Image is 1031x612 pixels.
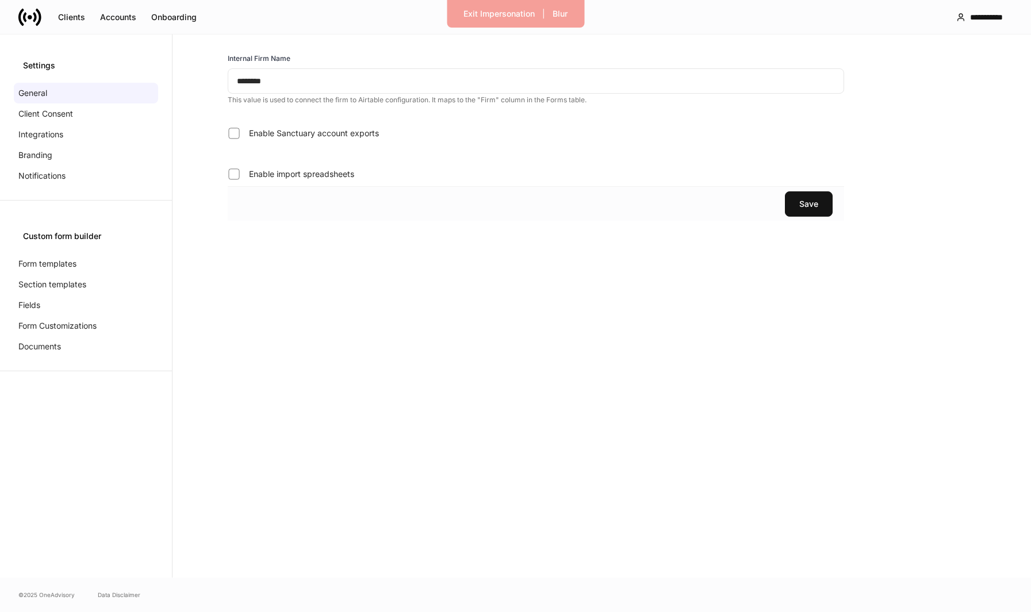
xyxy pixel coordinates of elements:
[14,83,158,103] a: General
[249,128,379,139] span: Enable Sanctuary account exports
[18,129,63,140] p: Integrations
[463,10,535,18] div: Exit Impersonation
[14,124,158,145] a: Integrations
[18,341,61,352] p: Documents
[228,53,290,64] h6: Internal Firm Name
[51,8,93,26] button: Clients
[14,165,158,186] a: Notifications
[18,170,66,182] p: Notifications
[14,315,158,336] a: Form Customizations
[98,590,140,599] a: Data Disclaimer
[144,8,204,26] button: Onboarding
[18,87,47,99] p: General
[14,145,158,165] a: Branding
[23,60,149,71] div: Settings
[93,8,144,26] button: Accounts
[58,13,85,21] div: Clients
[18,149,52,161] p: Branding
[785,191,833,217] button: Save
[228,95,844,105] p: This value is used to connect the firm to Airtable configuration. It maps to the "Firm" column in...
[456,5,542,23] button: Exit Impersonation
[151,13,197,21] div: Onboarding
[14,253,158,274] a: Form templates
[249,168,354,180] span: Enable import spreadsheets
[553,10,568,18] div: Blur
[23,230,149,242] div: Custom form builder
[799,200,818,208] div: Save
[545,5,575,23] button: Blur
[18,320,97,332] p: Form Customizations
[18,258,76,270] p: Form templates
[14,274,158,295] a: Section templates
[18,590,75,599] span: © 2025 OneAdvisory
[14,103,158,124] a: Client Consent
[14,295,158,315] a: Fields
[100,13,136,21] div: Accounts
[18,108,73,120] p: Client Consent
[18,299,40,311] p: Fields
[18,279,86,290] p: Section templates
[14,336,158,357] a: Documents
